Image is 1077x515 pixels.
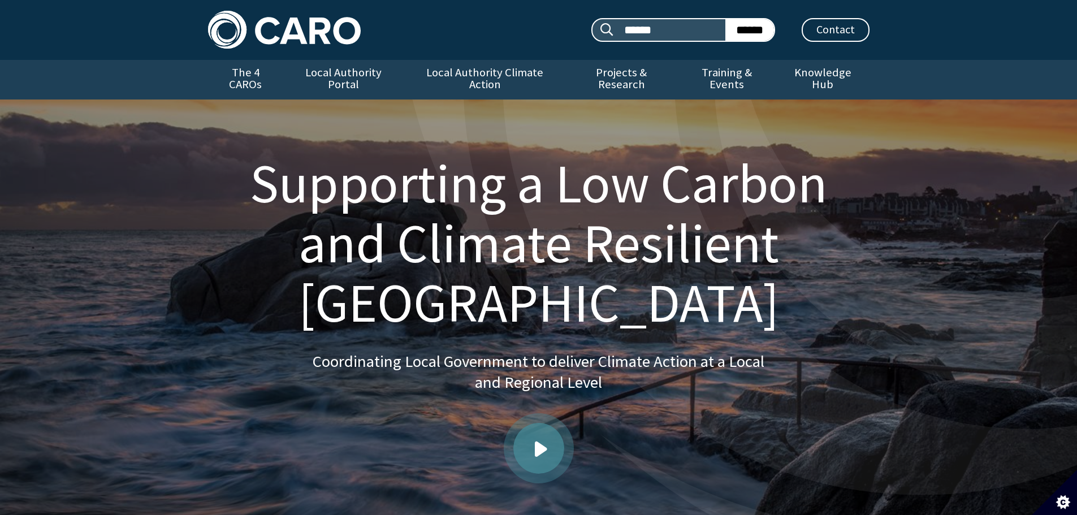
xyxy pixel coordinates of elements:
a: Projects & Research [565,60,677,99]
a: Contact [802,18,870,42]
a: Local Authority Portal [283,60,404,99]
a: The 4 CAROs [208,60,283,99]
a: Play video [513,423,564,474]
h1: Supporting a Low Carbon and Climate Resilient [GEOGRAPHIC_DATA] [222,154,856,333]
a: Local Authority Climate Action [404,60,565,99]
a: Training & Events [677,60,776,99]
a: Knowledge Hub [776,60,869,99]
img: Caro logo [208,11,361,49]
button: Set cookie preferences [1032,470,1077,515]
p: Coordinating Local Government to deliver Climate Action at a Local and Regional Level [313,351,765,393]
